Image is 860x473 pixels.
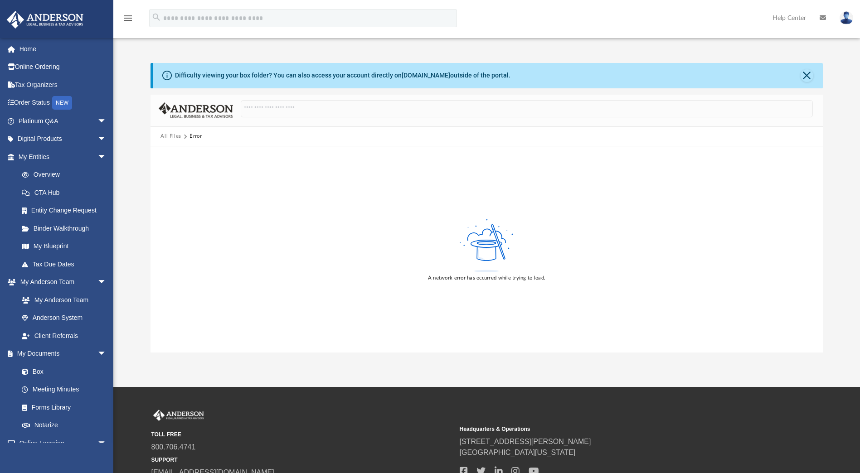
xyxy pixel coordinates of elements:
[13,362,111,381] a: Box
[6,345,116,363] a: My Documentsarrow_drop_down
[97,112,116,130] span: arrow_drop_down
[122,17,133,24] a: menu
[97,434,116,453] span: arrow_drop_down
[13,202,120,220] a: Entity Change Request
[13,309,116,327] a: Anderson System
[6,130,120,148] a: Digital Productsarrow_drop_down
[13,166,120,184] a: Overview
[13,237,116,256] a: My Blueprint
[428,274,545,282] div: A network error has occurred while trying to load.
[13,183,120,202] a: CTA Hub
[122,13,133,24] i: menu
[6,94,120,112] a: Order StatusNEW
[241,100,813,117] input: Search files and folders
[402,72,450,79] a: [DOMAIN_NAME]
[13,416,116,434] a: Notarize
[97,148,116,166] span: arrow_drop_down
[4,11,86,29] img: Anderson Advisors Platinum Portal
[189,132,201,140] div: Error
[6,40,120,58] a: Home
[13,398,111,416] a: Forms Library
[151,456,453,464] small: SUPPORT
[6,58,120,76] a: Online Ordering
[151,410,206,421] img: Anderson Advisors Platinum Portal
[6,273,116,291] a: My Anderson Teamarrow_drop_down
[13,381,116,399] a: Meeting Minutes
[160,132,181,140] button: All Files
[6,148,120,166] a: My Entitiesarrow_drop_down
[460,425,762,433] small: Headquarters & Operations
[840,11,853,24] img: User Pic
[175,71,510,80] div: Difficulty viewing your box folder? You can also access your account directly on outside of the p...
[460,438,591,445] a: [STREET_ADDRESS][PERSON_NAME]
[97,273,116,292] span: arrow_drop_down
[52,96,72,110] div: NEW
[13,291,111,309] a: My Anderson Team
[13,255,120,273] a: Tax Due Dates
[13,219,120,237] a: Binder Walkthrough
[13,327,116,345] a: Client Referrals
[801,69,813,82] button: Close
[460,449,576,456] a: [GEOGRAPHIC_DATA][US_STATE]
[97,130,116,149] span: arrow_drop_down
[151,430,453,439] small: TOLL FREE
[6,76,120,94] a: Tax Organizers
[6,112,120,130] a: Platinum Q&Aarrow_drop_down
[151,12,161,22] i: search
[97,345,116,363] span: arrow_drop_down
[6,434,116,452] a: Online Learningarrow_drop_down
[151,443,196,451] a: 800.706.4741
